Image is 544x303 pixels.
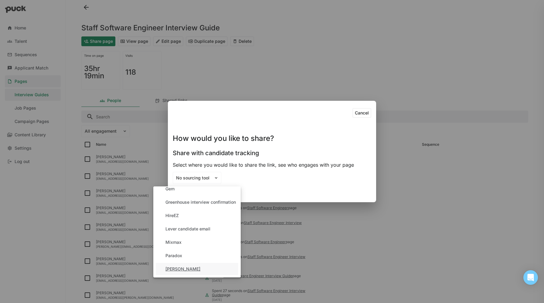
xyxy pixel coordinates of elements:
button: Cancel [352,108,371,118]
div: Lever candidate email [165,226,210,232]
div: Select where you would like to share the link, see who engages with your page [173,162,371,168]
div: Gem [165,186,175,192]
div: Mixmax [165,240,182,245]
div: Paradox [165,253,182,258]
div: [PERSON_NAME] [165,267,200,272]
div: No sourcing tool [176,175,211,181]
h3: Share with candidate tracking [173,149,259,157]
div: HireEZ [165,213,179,218]
div: Greenhouse interview confirmation [165,200,236,205]
h1: How would you like to share? [173,135,274,142]
div: Open Intercom Messenger [523,270,538,285]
